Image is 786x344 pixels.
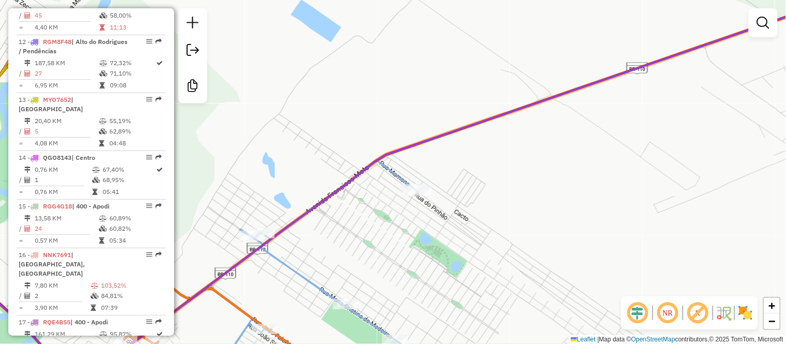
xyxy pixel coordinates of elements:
[146,38,152,44] em: Opções
[146,319,152,325] em: Opções
[24,215,31,221] i: Distância Total
[716,305,732,321] img: Fluxo de ruas
[72,202,109,210] span: | 400 - Apodi
[24,128,31,134] i: Total de Atividades
[24,60,31,66] i: Distância Total
[24,12,31,19] i: Total de Atividades
[34,164,92,175] td: 0,76 KM
[109,68,156,79] td: 71,10%
[19,38,127,55] span: | Alto do Rodrigues / Pendências
[146,251,152,258] em: Opções
[109,80,156,91] td: 09:08
[19,291,24,301] td: /
[737,305,754,321] img: Exibir/Ocultar setores
[99,140,104,146] i: Tempo total em rota
[182,76,203,99] a: Criar modelo
[182,40,203,63] a: Exportar sessão
[34,10,99,21] td: 45
[34,187,92,197] td: 0,76 KM
[19,154,95,161] span: 14 -
[157,60,163,66] i: Rota otimizada
[34,58,99,68] td: 187,58 KM
[34,303,90,313] td: 3,90 KM
[109,138,161,148] td: 04:48
[99,215,107,221] i: % de utilização do peso
[146,154,152,160] em: Opções
[24,118,31,124] i: Distância Total
[769,315,776,327] span: −
[99,12,107,19] i: % de utilização da cubagem
[655,301,680,325] span: Ocultar NR
[19,235,24,246] td: =
[101,303,161,313] td: 07:39
[109,10,156,21] td: 58,00%
[764,298,780,313] a: Zoom in
[19,38,127,55] span: 12 -
[109,329,156,339] td: 95,87%
[769,299,776,312] span: +
[43,154,72,161] span: QGO8143
[99,82,105,88] i: Tempo total em rota
[155,96,162,102] em: Rota exportada
[34,213,98,223] td: 13,58 KM
[19,202,109,210] span: 15 -
[19,251,85,277] span: | [GEOGRAPHIC_DATA], [GEOGRAPHIC_DATA]
[155,203,162,209] em: Rota exportada
[34,68,99,79] td: 27
[99,60,107,66] i: % de utilização do peso
[155,319,162,325] em: Rota exportada
[34,223,98,234] td: 24
[109,22,156,33] td: 11:13
[632,336,676,343] a: OpenStreetMap
[182,12,203,36] a: Nova sessão e pesquisa
[34,291,90,301] td: 2
[24,177,31,183] i: Total de Atividades
[91,282,98,289] i: % de utilização do peso
[34,116,98,126] td: 20,40 KM
[43,318,70,326] span: RQE4B55
[568,335,786,344] div: Map data © contributors,© 2025 TomTom, Microsoft
[34,80,99,91] td: 6,95 KM
[109,126,161,137] td: 62,89%
[19,96,83,113] span: 13 -
[109,116,161,126] td: 55,19%
[24,226,31,232] i: Total de Atividades
[24,70,31,77] i: Total de Atividades
[19,10,24,21] td: /
[91,305,96,311] i: Tempo total em rota
[99,237,104,244] i: Tempo total em rota
[24,331,31,337] i: Distância Total
[43,38,72,46] span: RGM8F48
[99,128,107,134] i: % de utilização da cubagem
[753,12,774,33] a: Exibir filtros
[19,22,24,33] td: =
[625,301,650,325] span: Ocultar deslocamento
[19,187,24,197] td: =
[43,202,72,210] span: RGG4G18
[34,235,98,246] td: 0,57 KM
[146,203,152,209] em: Opções
[157,331,163,337] i: Rota otimizada
[34,280,90,291] td: 7,80 KM
[101,291,161,301] td: 84,81%
[157,167,163,173] i: Rota otimizada
[597,336,599,343] span: |
[19,138,24,148] td: =
[92,189,97,195] i: Tempo total em rota
[99,331,107,337] i: % de utilização do peso
[102,164,156,175] td: 67,40%
[685,301,710,325] span: Exibir rótulo
[24,167,31,173] i: Distância Total
[19,126,24,137] td: /
[155,154,162,160] em: Rota exportada
[92,167,100,173] i: % de utilização do peso
[99,118,107,124] i: % de utilização do peso
[34,126,98,137] td: 5
[70,318,108,326] span: | 400 - Apodi
[34,175,92,185] td: 1
[146,96,152,102] em: Opções
[91,293,98,299] i: % de utilização da cubagem
[34,329,99,339] td: 161,29 KM
[99,226,107,232] i: % de utilização da cubagem
[24,293,31,299] i: Total de Atividades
